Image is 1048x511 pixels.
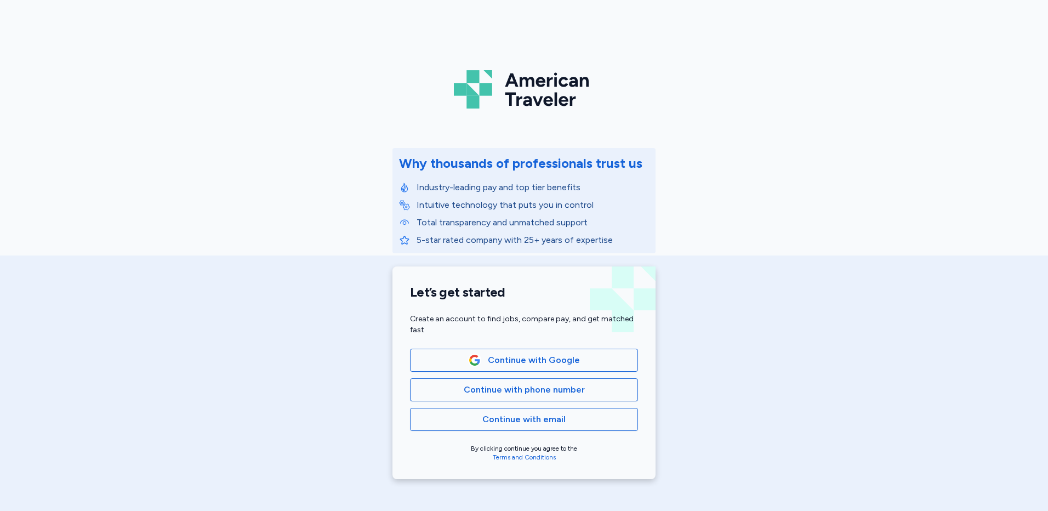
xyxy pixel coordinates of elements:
[410,408,638,431] button: Continue with email
[410,314,638,336] div: Create an account to find jobs, compare pay, and get matched fast
[410,444,638,462] div: By clicking continue you agree to the
[493,453,556,461] a: Terms and Conditions
[417,216,649,229] p: Total transparency and unmatched support
[469,354,481,366] img: Google Logo
[417,181,649,194] p: Industry-leading pay and top tier benefits
[488,354,580,367] span: Continue with Google
[399,155,642,172] div: Why thousands of professionals trust us
[417,234,649,247] p: 5-star rated company with 25+ years of expertise
[454,66,594,113] img: Logo
[410,284,638,300] h1: Let’s get started
[410,349,638,372] button: Google LogoContinue with Google
[482,413,566,426] span: Continue with email
[410,378,638,401] button: Continue with phone number
[464,383,585,396] span: Continue with phone number
[417,198,649,212] p: Intuitive technology that puts you in control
